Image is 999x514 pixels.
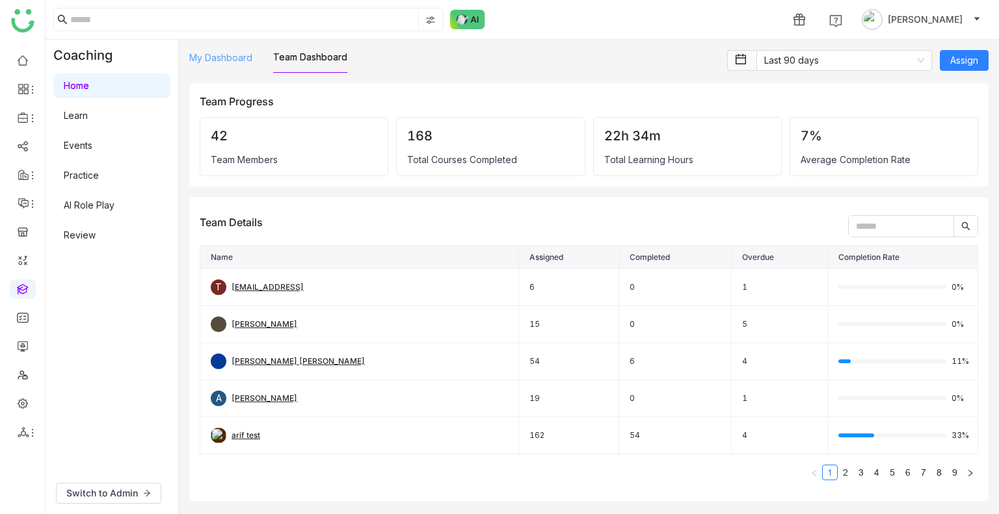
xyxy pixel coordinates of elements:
[732,380,829,417] td: 1
[619,343,731,380] td: 6
[801,154,967,165] div: Average Completion Rate
[838,465,853,480] a: 2
[732,269,829,306] td: 1
[450,10,485,29] img: ask-buddy-normal.svg
[211,316,226,332] img: 684fd8469a55a50394c15cc7
[952,431,967,439] span: 33%
[604,154,771,165] div: Total Learning Hours
[232,281,304,294] div: [EMAIL_ADDRESS]
[963,465,978,480] button: Next Page
[64,110,88,121] a: Learn
[838,465,853,480] li: 2
[853,465,869,480] li: 3
[211,428,226,443] img: 684abccfde261c4b36a4c026
[232,430,260,442] div: arif test
[888,12,963,27] span: [PERSON_NAME]
[870,465,884,480] a: 4
[823,465,837,480] a: 1
[901,465,915,480] a: 6
[619,380,731,417] td: 0
[619,306,731,343] td: 0
[604,128,771,144] div: 22h 34m
[952,357,967,365] span: 11%
[211,128,377,144] div: 42
[619,246,731,269] th: Completed
[916,465,931,480] li: 7
[519,246,619,269] th: Assigned
[916,465,931,480] a: 7
[519,380,619,417] td: 19
[519,417,619,454] td: 162
[64,229,96,240] a: Review
[854,465,868,480] a: 3
[200,94,274,109] div: Team Progress
[862,9,883,30] img: avatar
[829,14,842,27] img: help.svg
[952,394,967,402] span: 0%
[950,53,978,68] span: Assign
[216,391,222,406] span: A
[64,140,92,151] a: Events
[425,15,436,25] img: search-type.svg
[806,465,822,480] button: Previous Page
[211,353,226,369] img: 684a9b57de261c4b36a3d29f
[232,318,297,331] div: [PERSON_NAME]
[64,80,89,91] a: Home
[952,320,967,328] span: 0%
[828,246,978,269] th: Completion Rate
[215,279,222,295] span: T
[732,417,829,454] td: 4
[46,40,132,71] div: Coaching
[407,154,574,165] div: Total Courses Completed
[189,52,252,63] a: My Dashboard
[11,9,34,32] img: logo
[232,392,297,405] div: [PERSON_NAME]
[56,483,161,504] button: Switch to Admin
[947,465,963,480] li: 9
[407,128,574,144] div: 168
[211,154,377,165] div: Team Members
[940,50,989,71] button: Assign
[732,306,829,343] td: 5
[885,465,899,480] a: 5
[64,170,99,181] a: Practice
[519,306,619,343] td: 15
[859,9,983,30] button: [PERSON_NAME]
[200,214,263,230] div: Team Details
[200,246,519,269] th: Name
[822,465,838,480] li: 1
[519,343,619,380] td: 54
[885,465,900,480] li: 5
[931,465,947,480] li: 8
[764,51,924,70] nz-select-item: Last 90 days
[273,51,347,62] a: Team Dashboard
[232,355,365,368] div: [PERSON_NAME] [PERSON_NAME]
[732,246,829,269] th: Overdue
[900,465,916,480] li: 6
[948,465,962,480] a: 9
[619,269,731,306] td: 0
[66,486,138,500] span: Switch to Admin
[869,465,885,480] li: 4
[619,417,731,454] td: 54
[932,465,946,480] a: 8
[952,283,967,291] span: 0%
[519,269,619,306] td: 6
[732,343,829,380] td: 4
[64,199,114,211] a: AI Role Play
[801,128,967,144] div: 7%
